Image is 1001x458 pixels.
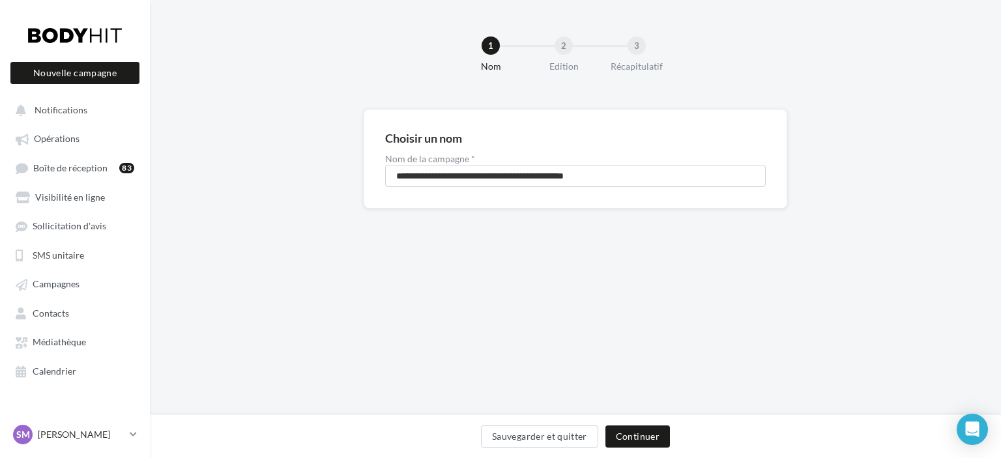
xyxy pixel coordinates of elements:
[33,221,106,232] span: Sollicitation d'avis
[8,243,142,266] a: SMS unitaire
[605,425,670,448] button: Continuer
[34,134,80,145] span: Opérations
[8,98,137,121] button: Notifications
[10,62,139,84] button: Nouvelle campagne
[481,425,598,448] button: Sauvegarder et quitter
[33,337,86,348] span: Médiathèque
[8,214,142,237] a: Sollicitation d'avis
[16,428,30,441] span: SM
[38,428,124,441] p: [PERSON_NAME]
[8,301,142,324] a: Contacts
[33,365,76,377] span: Calendrier
[8,126,142,150] a: Opérations
[35,192,105,203] span: Visibilité en ligne
[385,154,766,164] label: Nom de la campagne *
[33,279,80,290] span: Campagnes
[8,185,142,208] a: Visibilité en ligne
[522,60,605,73] div: Edition
[555,36,573,55] div: 2
[33,162,108,173] span: Boîte de réception
[628,36,646,55] div: 3
[385,132,462,144] div: Choisir un nom
[8,359,142,382] a: Calendrier
[10,422,139,447] a: SM [PERSON_NAME]
[595,60,678,73] div: Récapitulatif
[33,308,69,319] span: Contacts
[8,272,142,295] a: Campagnes
[33,250,84,261] span: SMS unitaire
[119,163,134,173] div: 83
[482,36,500,55] div: 1
[8,330,142,353] a: Médiathèque
[8,156,142,180] a: Boîte de réception83
[35,104,87,115] span: Notifications
[957,414,988,445] div: Open Intercom Messenger
[449,60,532,73] div: Nom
